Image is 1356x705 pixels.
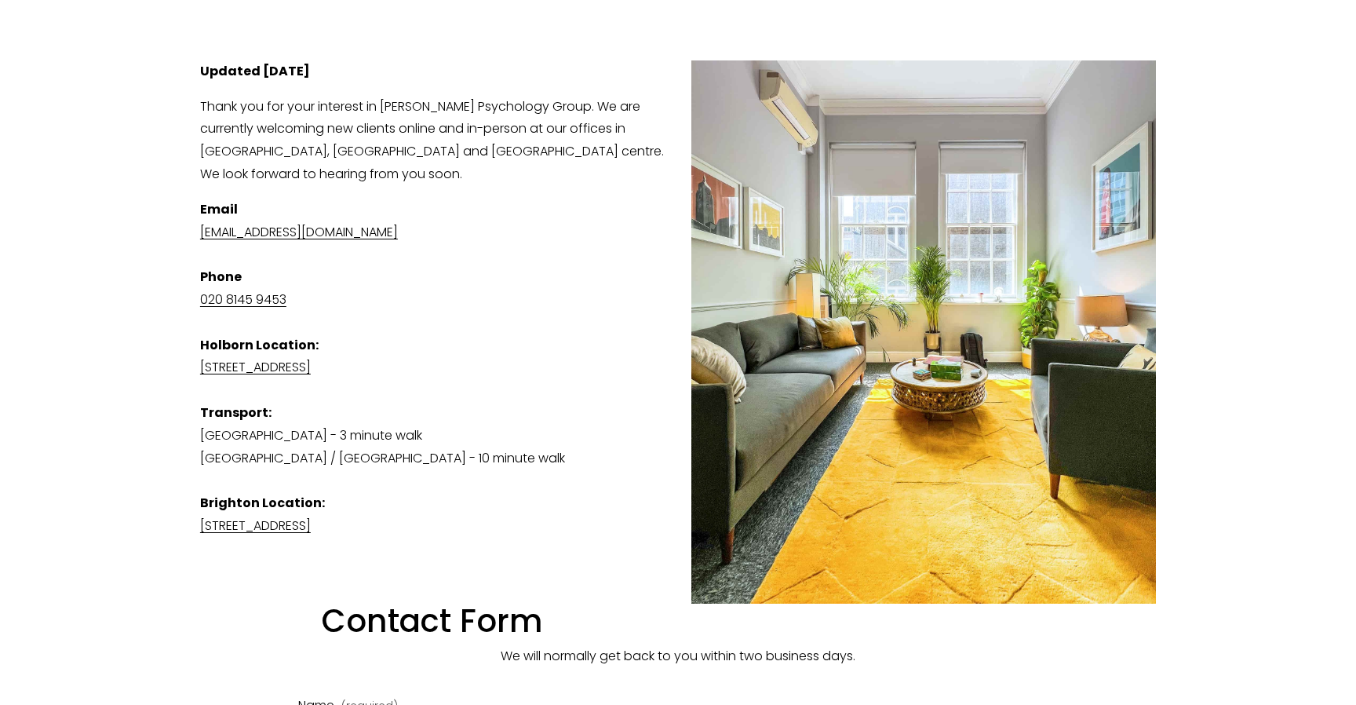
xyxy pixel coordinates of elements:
[200,96,1156,186] p: Thank you for your interest in [PERSON_NAME] Psychology Group. We are currently welcoming new cli...
[200,223,398,241] a: [EMAIL_ADDRESS][DOMAIN_NAME]
[200,268,242,286] strong: Phone
[200,494,325,512] strong: Brighton Location:
[200,645,1156,668] p: We will normally get back to you within two business days.
[200,200,238,218] strong: Email
[200,336,319,354] strong: Holborn Location:
[200,404,272,422] strong: Transport:
[200,563,1156,641] h1: Contact Form
[200,199,1156,538] p: [GEOGRAPHIC_DATA] - 3 minute walk [GEOGRAPHIC_DATA] / [GEOGRAPHIC_DATA] - 10 minute walk
[200,290,286,309] a: 020 8145 9453
[200,358,311,376] a: [STREET_ADDRESS]
[200,517,311,535] a: [STREET_ADDRESS]
[200,62,310,80] strong: Updated [DATE]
